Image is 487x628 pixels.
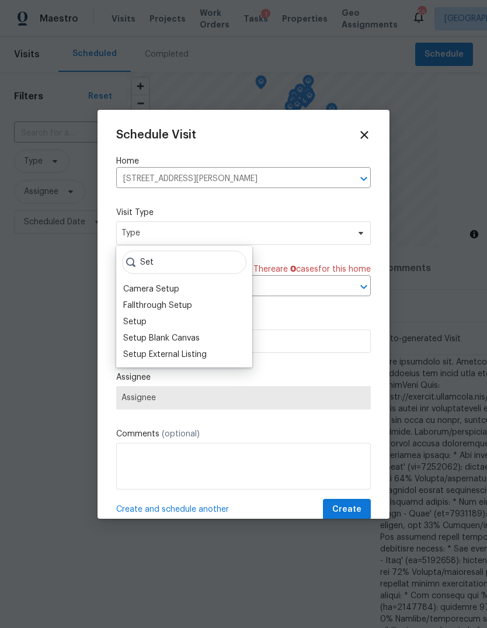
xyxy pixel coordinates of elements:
input: Enter in an address [116,170,338,188]
span: Close [358,129,371,141]
div: Setup External Listing [123,349,207,360]
label: Comments [116,428,371,440]
span: Schedule Visit [116,129,196,141]
label: Visit Type [116,207,371,218]
span: Create [332,502,361,517]
div: Setup [123,316,147,328]
button: Open [356,171,372,187]
span: 0 [290,265,296,273]
label: Assignee [116,372,371,383]
span: (optional) [162,430,200,438]
label: Home [116,155,371,167]
button: Create [323,499,371,521]
span: Create and schedule another [116,504,229,515]
button: Open [356,279,372,295]
div: Setup Blank Canvas [123,332,200,344]
span: Type [121,227,349,239]
div: Camera Setup [123,283,179,295]
span: Assignee [121,393,366,403]
span: There are case s for this home [253,263,371,275]
div: Fallthrough Setup [123,300,192,311]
